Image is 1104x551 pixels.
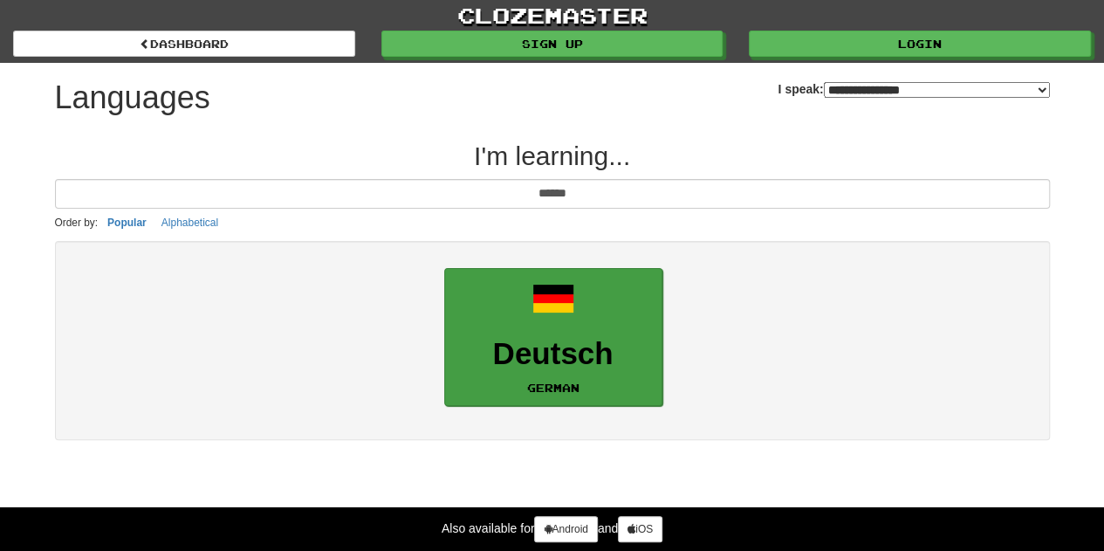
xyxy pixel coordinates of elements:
[778,80,1049,98] label: I speak:
[444,268,662,407] a: DeutschGerman
[13,31,355,57] a: dashboard
[749,31,1091,57] a: Login
[618,516,662,542] a: iOS
[824,82,1050,98] select: I speak:
[454,337,653,371] h3: Deutsch
[102,213,152,232] button: Popular
[156,213,223,232] button: Alphabetical
[527,382,579,394] small: German
[55,80,210,115] h1: Languages
[55,217,99,229] small: Order by:
[534,516,597,542] a: Android
[381,31,723,57] a: Sign up
[55,141,1050,170] h2: I'm learning...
